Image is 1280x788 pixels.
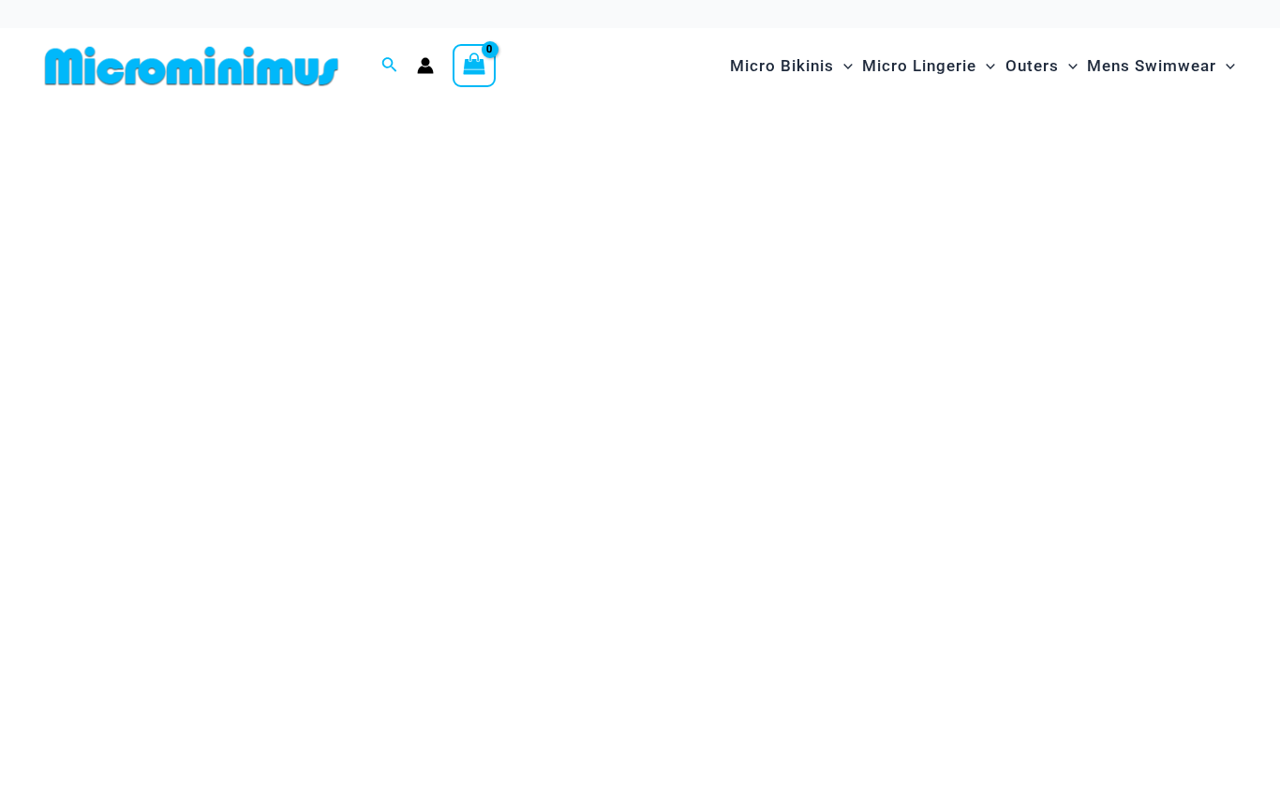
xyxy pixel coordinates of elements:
a: Micro BikinisMenu ToggleMenu Toggle [725,37,857,95]
span: Outers [1005,42,1059,90]
a: Account icon link [417,57,434,74]
span: Micro Bikinis [730,42,834,90]
span: Menu Toggle [976,42,995,90]
span: Menu Toggle [834,42,853,90]
img: MM SHOP LOGO FLAT [37,45,346,87]
nav: Site Navigation [722,35,1243,97]
a: OutersMenu ToggleMenu Toggle [1001,37,1082,95]
a: Micro LingerieMenu ToggleMenu Toggle [857,37,1000,95]
span: Menu Toggle [1059,42,1078,90]
span: Mens Swimwear [1087,42,1216,90]
a: View Shopping Cart, empty [453,44,496,87]
a: Search icon link [381,54,398,78]
span: Menu Toggle [1216,42,1235,90]
a: Mens SwimwearMenu ToggleMenu Toggle [1082,37,1240,95]
span: Micro Lingerie [862,42,976,90]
